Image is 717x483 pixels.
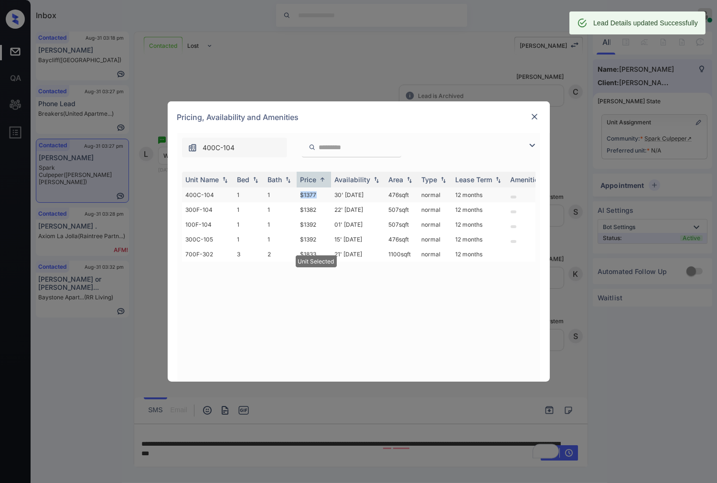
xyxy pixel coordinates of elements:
img: sorting [372,176,381,183]
img: icon-zuma [526,140,538,151]
td: normal [418,187,452,202]
img: sorting [439,176,448,183]
td: $1377 [297,187,331,202]
div: Availability [335,176,371,184]
td: 12 months [452,202,507,217]
td: 30' [DATE] [331,187,385,202]
td: 1 [264,217,297,232]
div: Price [300,176,317,184]
td: 1 [264,202,297,217]
td: 700F-302 [182,247,234,262]
td: normal [418,217,452,232]
div: Lead Details updated Successfully [593,14,698,32]
td: 12 months [452,187,507,202]
td: 400C-104 [182,187,234,202]
img: sorting [405,176,414,183]
td: 2 [264,247,297,262]
img: sorting [493,176,503,183]
td: 12 months [452,247,507,262]
td: 1 [234,202,264,217]
td: 15' [DATE] [331,232,385,247]
td: 12 months [452,217,507,232]
td: 300C-105 [182,232,234,247]
td: $1382 [297,202,331,217]
td: 3 [234,247,264,262]
td: 21' [DATE] [331,247,385,262]
div: Lease Term [456,176,492,184]
img: sorting [251,176,260,183]
img: icon-zuma [188,143,197,153]
td: 476 sqft [385,187,418,202]
div: Type [422,176,438,184]
div: Unit Name [186,176,219,184]
div: Bed [237,176,250,184]
td: 507 sqft [385,202,418,217]
div: Pricing, Availability and Amenities [168,101,550,133]
div: Amenities [511,176,543,184]
img: sorting [220,176,230,183]
img: sorting [318,176,327,183]
td: 507 sqft [385,217,418,232]
td: $1392 [297,232,331,247]
td: $1833 [297,247,331,262]
td: 476 sqft [385,232,418,247]
img: icon-zuma [309,143,316,152]
td: 1 [264,232,297,247]
td: 1 [234,187,264,202]
td: normal [418,247,452,262]
span: 400C-104 [203,143,235,153]
img: close [530,112,539,121]
td: normal [418,232,452,247]
td: normal [418,202,452,217]
img: sorting [283,176,293,183]
td: 1 [234,217,264,232]
td: 22' [DATE] [331,202,385,217]
td: 1100 sqft [385,247,418,262]
td: 1 [264,187,297,202]
div: Bath [268,176,282,184]
div: Area [389,176,404,184]
td: 12 months [452,232,507,247]
td: 01' [DATE] [331,217,385,232]
td: $1392 [297,217,331,232]
td: 1 [234,232,264,247]
td: 100F-104 [182,217,234,232]
td: 300F-104 [182,202,234,217]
